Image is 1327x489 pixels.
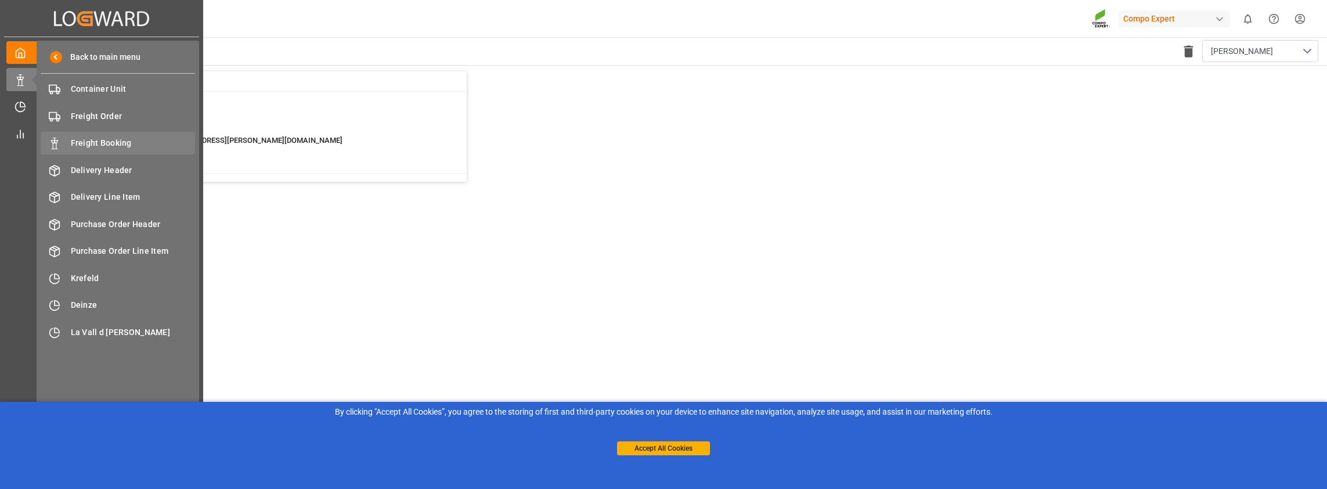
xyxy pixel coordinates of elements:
img: Screenshot%202023-09-29%20at%2010.02.21.png_1712312052.png [1092,9,1110,29]
span: [PERSON_NAME] [1211,45,1273,57]
span: La Vall d [PERSON_NAME] [71,326,196,339]
a: Freight Booking [41,132,195,154]
div: Compo Expert [1119,10,1230,27]
span: Back to main menu [62,51,140,63]
a: Deinze [41,294,195,317]
a: My Reports [6,122,197,145]
span: Deinze [71,299,196,311]
a: Freight Order [41,105,195,127]
span: Krefeld [71,272,196,285]
span: Purchase Order Header [71,218,196,231]
a: My Cockpit [6,41,197,64]
a: Purchase Order Header [41,213,195,235]
button: Compo Expert [1119,8,1235,30]
span: Freight Order [71,110,196,123]
a: Delivery Header [41,159,195,181]
a: Krefeld [41,267,195,289]
button: show 0 new notifications [1235,6,1261,32]
button: Help Center [1261,6,1287,32]
a: Delivery Line Item [41,186,195,208]
a: Container Unit [41,78,195,100]
div: By clicking "Accept All Cookies”, you agree to the storing of first and third-party cookies on yo... [8,406,1319,418]
span: Container Unit [71,83,196,95]
span: Purchase Order Line Item [71,245,196,257]
button: Accept All Cookies [617,441,710,455]
span: Freight Booking [71,137,196,149]
button: open menu [1202,40,1318,62]
a: Timeslot Management [6,95,197,118]
a: Purchase Order Line Item [41,240,195,263]
span: : [PERSON_NAME][EMAIL_ADDRESS][PERSON_NAME][DOMAIN_NAME] [103,136,342,145]
span: Delivery Line Item [71,191,196,203]
span: Delivery Header [71,164,196,177]
a: La Vall d [PERSON_NAME] [41,321,195,343]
